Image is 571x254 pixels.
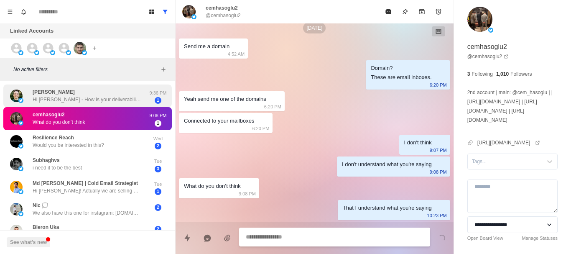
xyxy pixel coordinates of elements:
[433,230,450,246] button: Send message
[33,180,138,187] p: Md [PERSON_NAME] | Cold Email Strategist
[10,135,23,148] img: picture
[467,70,470,78] p: 3
[477,139,540,146] a: [URL][DOMAIN_NAME]
[18,144,23,149] img: picture
[430,167,447,177] p: 9:08 PM
[184,182,241,191] div: What do you don’t think
[10,158,23,170] img: picture
[148,112,168,119] p: 9:08 PM
[33,187,141,195] p: Hi [PERSON_NAME]! Actually we are selling Google workspace and Microsoft 365 inboxes.
[467,235,503,242] a: Open Board View
[18,211,23,216] img: picture
[33,157,60,164] p: Subhaghvs
[228,49,245,59] p: 4:52 AM
[430,80,447,90] p: 6:20 PM
[74,42,86,54] img: picture
[7,237,50,247] button: See what's new
[33,96,141,103] p: Hi [PERSON_NAME] - How is your deliverability to B2C inboxes, specifically Yahoo and Hotmail?
[427,211,447,220] p: 10:23 PM
[239,189,256,198] p: 9:08 PM
[155,204,161,211] span: 2
[18,50,23,55] img: picture
[10,225,23,237] img: picture
[522,235,558,242] a: Manage Statuses
[155,166,161,172] span: 3
[430,146,447,155] p: 9:07 PM
[404,138,432,147] div: I don't think
[33,164,82,172] p: i need it to be the best
[33,202,48,209] p: Nic 💭
[10,90,23,102] img: picture
[33,134,74,141] p: Resilience Reach
[18,121,23,126] img: picture
[158,5,172,18] button: Show all conversations
[33,223,59,231] p: Bleron Uka
[148,90,168,97] p: 9:36 PM
[397,3,413,20] button: Pin
[10,203,23,216] img: picture
[219,230,236,246] button: Add media
[155,226,161,233] span: 2
[467,42,507,52] p: cemhasoglu2
[148,158,168,165] p: Tue
[430,3,447,20] button: Add reminder
[303,23,326,33] p: [DATE]
[10,112,23,125] img: picture
[371,64,431,82] div: Domain? These are email inboxes.
[33,118,85,126] p: What do you don’t think
[252,124,269,133] p: 6:20 PM
[155,143,161,149] span: 2
[191,14,196,19] img: picture
[33,111,65,118] p: cemhasoglu2
[184,116,254,126] div: Connected to your mailboxes
[18,166,23,171] img: picture
[18,98,23,103] img: picture
[10,27,54,35] p: Linked Accounts
[148,181,168,188] p: Tue
[155,97,161,104] span: 1
[3,5,17,18] button: Menu
[10,181,23,193] img: picture
[206,4,238,12] p: cemhasoglu2
[343,203,432,213] div: That I understand what you're saying
[18,189,23,194] img: picture
[467,88,558,125] p: 2nd account | main: @cem_hasoglu | | [URL][DOMAIN_NAME] | [URL][DOMAIN_NAME] | [URL][DOMAIN_NAME]
[82,50,87,55] img: picture
[342,160,432,169] div: I don't understand what you're saying
[413,3,430,20] button: Archive
[472,70,493,78] p: Following
[184,42,229,51] div: Send me a domain
[184,95,266,104] div: Yeah send me one of the domains
[66,50,71,55] img: picture
[488,28,493,33] img: picture
[496,70,509,78] p: 1,010
[467,7,492,32] img: picture
[179,230,196,246] button: Quick replies
[13,66,158,73] p: No active filters
[155,120,161,127] span: 1
[206,12,241,19] p: @cemhasoglu2
[264,102,281,111] p: 6:20 PM
[182,5,196,18] img: picture
[33,209,141,217] p: We also have this one for instagram: [DOMAIN_NAME][URL] This one for LinkedIn: [DOMAIN_NAME][URL]...
[34,50,39,55] img: picture
[33,141,104,149] p: Would you be interested in this?
[17,5,30,18] button: Notifications
[89,43,99,53] button: Add account
[158,64,168,74] button: Add filters
[199,230,216,246] button: Reply with AI
[380,3,397,20] button: Mark as read
[510,70,532,78] p: Followers
[50,50,55,55] img: picture
[467,53,509,60] a: @cemhasoglu2
[145,5,158,18] button: Board View
[148,135,168,142] p: Wed
[33,88,75,96] p: [PERSON_NAME]
[155,188,161,195] span: 1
